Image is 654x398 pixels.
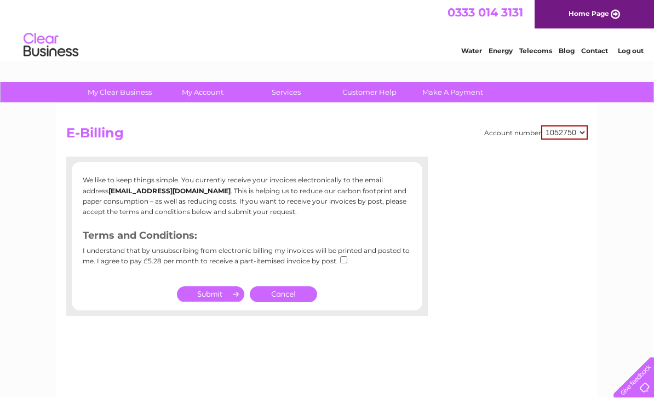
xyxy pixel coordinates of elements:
[23,28,79,62] img: logo.png
[177,286,244,302] input: Submit
[519,47,552,55] a: Telecoms
[158,82,248,102] a: My Account
[581,47,608,55] a: Contact
[324,82,415,102] a: Customer Help
[74,82,165,102] a: My Clear Business
[618,47,644,55] a: Log out
[241,82,331,102] a: Services
[250,286,317,302] a: Cancel
[83,247,411,273] div: I understand that by unsubscribing from electronic billing my invoices will be printed and posted...
[66,125,588,146] h2: E-Billing
[83,228,411,247] h3: Terms and Conditions:
[489,47,513,55] a: Energy
[448,5,523,19] a: 0333 014 3131
[461,47,482,55] a: Water
[83,175,411,217] p: We like to keep things simple. You currently receive your invoices electronically to the email ad...
[559,47,575,55] a: Blog
[408,82,498,102] a: Make A Payment
[108,187,231,195] b: [EMAIL_ADDRESS][DOMAIN_NAME]
[69,6,587,53] div: Clear Business is a trading name of Verastar Limited (registered in [GEOGRAPHIC_DATA] No. 3667643...
[484,125,588,140] div: Account number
